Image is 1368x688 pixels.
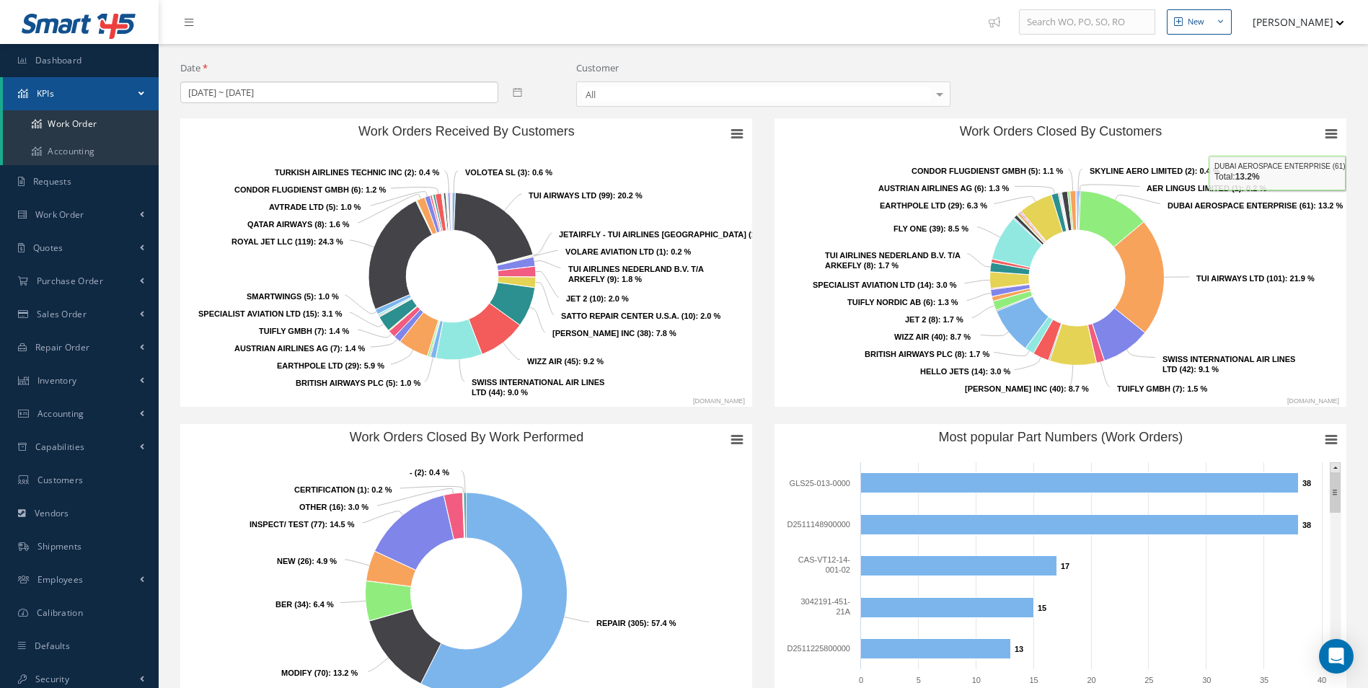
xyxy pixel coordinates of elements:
[1196,274,1315,283] text: : 21.9 %
[35,673,69,685] span: Security
[552,329,651,338] tspan: [PERSON_NAME] INC (38)
[231,237,343,246] text: : 24.3 %
[3,77,159,110] a: KPIs
[33,242,63,254] span: Quotes
[299,503,343,511] tspan: OTHER (16)
[1168,201,1314,210] tspan: DUBAI AEROSPACE ENTERPRISE (61)
[787,644,850,653] text: D2511225800000
[529,191,643,200] text: : 20.2 %
[37,275,103,287] span: Purchase Order
[35,208,84,221] span: Work Order
[920,367,1011,376] text: : 3.0 %
[813,281,932,289] tspan: SPECIALIST AVIATION LTD (14)
[37,540,82,552] span: Shipments
[693,397,745,405] text: [DOMAIN_NAME]
[277,361,359,370] tspan: EARTHPOLE LTD (29)
[878,184,984,193] tspan: AUSTRIAN AIRLINES AG (6)
[1188,16,1204,28] div: New
[1029,676,1038,684] text: 15
[1117,384,1208,393] text: : 1.5 %
[800,597,850,616] text: 3042191-451- 21A
[1319,639,1354,674] div: Open Intercom Messenger
[596,619,676,627] text: : 57.4 %
[277,557,337,565] text: : 4.9 %
[277,361,384,370] text: : 5.9 %
[296,379,396,387] tspan: BRITISH AIRWAYS PLC (5)
[1162,355,1295,374] text: : 9.1 %
[3,138,159,165] a: Accounting
[3,110,159,138] a: Work Order
[234,185,361,194] tspan: CONDOR FLUGDIENST GMBH (6)
[350,430,583,444] text: Work Orders Closed By Work Performed
[938,430,1183,444] text: Most popular Part Numbers (Work Orders)
[37,407,84,420] span: Accounting
[905,315,963,324] text: : 1.7 %
[596,619,647,627] tspan: REPAIR (305)
[965,384,1064,393] tspan: [PERSON_NAME] INC (40)
[965,384,1089,393] text: : 8.7 %
[1019,9,1155,35] input: Search WO, PO, SO, RO
[789,479,850,488] text: GLS25-013-0000
[1144,676,1153,684] text: 25
[566,294,629,303] text: : 2.0 %
[893,224,968,233] text: : 8.5 %
[559,230,784,239] text: : 0.2 %
[565,247,692,256] text: : 0.2 %
[275,168,439,177] text: : 0.4 %
[865,350,989,358] text: : 1.7 %
[912,167,1063,175] text: : 1.1 %
[568,265,704,283] text: : 1.8 %
[299,503,369,511] text: : 3.0 %
[281,669,329,677] tspan: MODIFY (70)
[1117,384,1183,393] tspan: TUIFLY GMBH (7)
[35,507,69,519] span: Vendors
[180,61,208,76] label: Date
[959,124,1162,138] text: Work Orders Closed By Customers
[529,191,613,200] tspan: TUI AIRWAYS LTD (99)
[920,367,986,376] tspan: HELLO JETS (14)
[1287,397,1338,405] text: [DOMAIN_NAME]
[37,308,87,320] span: Sales Order
[250,520,355,529] text: : 14.5 %
[527,357,578,366] tspan: WIZZ AIR (45)
[565,247,666,256] tspan: VOLARE AVIATION LTD (1)
[37,607,83,619] span: Calibration
[247,292,314,301] tspan: SMARTWINGS (5)
[465,168,528,177] tspan: VOLOTEA SL (3)
[576,61,619,76] label: Customer
[905,315,938,324] tspan: JET 2 (8)
[294,485,392,494] text: : 0.2 %
[250,520,325,529] tspan: INSPECT/ TEST (77)
[1317,676,1325,684] text: 40
[37,474,84,486] span: Customers
[912,167,1038,175] tspan: CONDOR FLUGDIENST GMBH (5)
[1196,274,1285,283] tspan: TUI AIRWAYS LTD (101)
[259,327,325,335] tspan: TUIFLY GMBH (7)
[1260,676,1268,684] text: 35
[1015,645,1023,653] text: 13
[247,220,325,229] tspan: QATAR AIRWAYS (8)
[35,640,70,652] span: Defaults
[234,344,366,353] text: : 1.4 %
[878,184,1010,193] text: : 1.3 %
[277,557,312,565] tspan: NEW (26)
[1147,184,1266,193] text: : 0.2 %
[1090,167,1220,175] text: : 0.4 %
[971,676,980,684] text: 10
[527,357,604,366] text: : 9.2 %
[1302,521,1311,529] text: 38
[561,312,720,320] text: : 2.0 %
[1162,355,1295,374] tspan: SWISS INTERNATIONAL AIR LINES LTD (42)
[858,676,862,684] text: 0
[180,118,752,407] svg: Work Orders Received By Customers
[559,230,759,239] tspan: JETAIRFLY - TUI AIRLINES [GEOGRAPHIC_DATA] (1)
[1090,167,1195,175] tspan: SKYLINE AERO LIMITED (2)
[893,224,943,233] tspan: FLY ONE (39)
[1168,201,1343,210] text: : 13.2 %
[825,251,961,270] text: : 1.7 %
[410,468,449,477] text: : 0.4 %
[35,341,90,353] span: Repair Order
[1147,184,1242,193] tspan: AER LINGUS LIMITED (1)
[234,344,340,353] tspan: AUSTRIAN AIRLINES AG (7)
[775,118,1346,407] svg: Work Orders Closed By Customers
